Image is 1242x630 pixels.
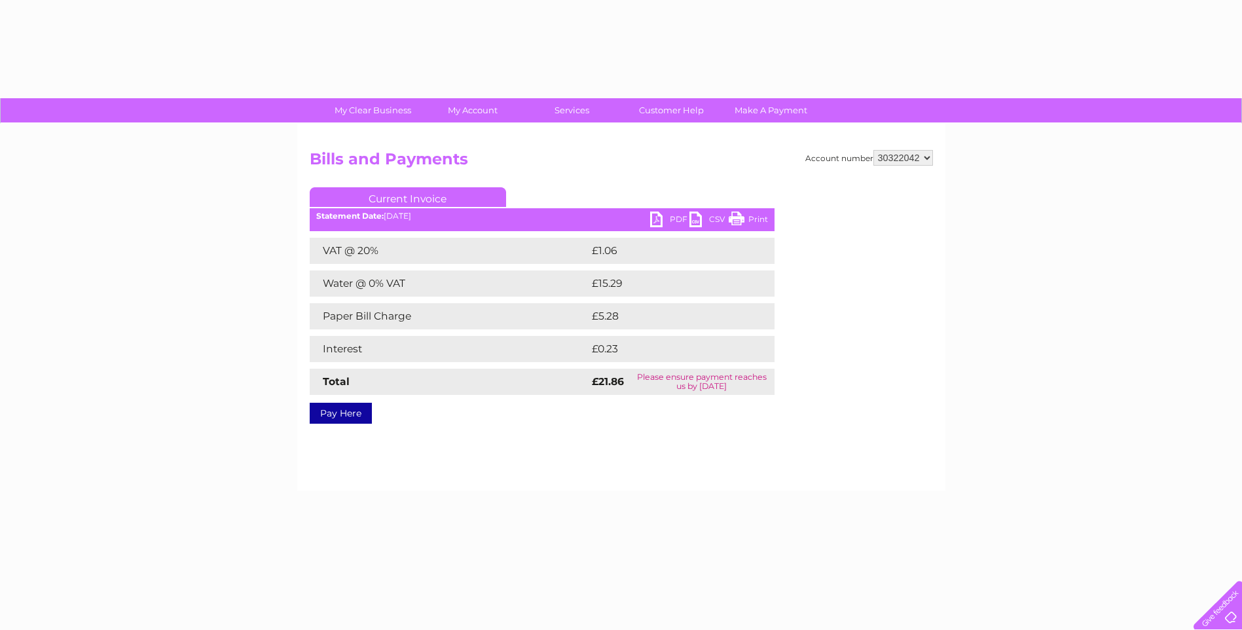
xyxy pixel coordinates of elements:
a: Services [518,98,626,122]
a: Print [729,212,768,231]
a: Customer Help [617,98,725,122]
a: My Clear Business [319,98,427,122]
strong: £21.86 [592,375,624,388]
a: Pay Here [310,403,372,424]
a: Make A Payment [717,98,825,122]
a: CSV [689,212,729,231]
td: Please ensure payment reaches us by [DATE] [629,369,774,395]
a: My Account [418,98,526,122]
td: £1.06 [589,238,743,264]
strong: Total [323,375,350,388]
td: Interest [310,336,589,362]
td: VAT @ 20% [310,238,589,264]
a: PDF [650,212,689,231]
a: Current Invoice [310,187,506,207]
td: £15.29 [589,270,747,297]
td: £0.23 [589,336,744,362]
b: Statement Date: [316,211,384,221]
td: Water @ 0% VAT [310,270,589,297]
div: Account number [805,150,933,166]
td: £5.28 [589,303,744,329]
div: [DATE] [310,212,775,221]
h2: Bills and Payments [310,150,933,175]
td: Paper Bill Charge [310,303,589,329]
